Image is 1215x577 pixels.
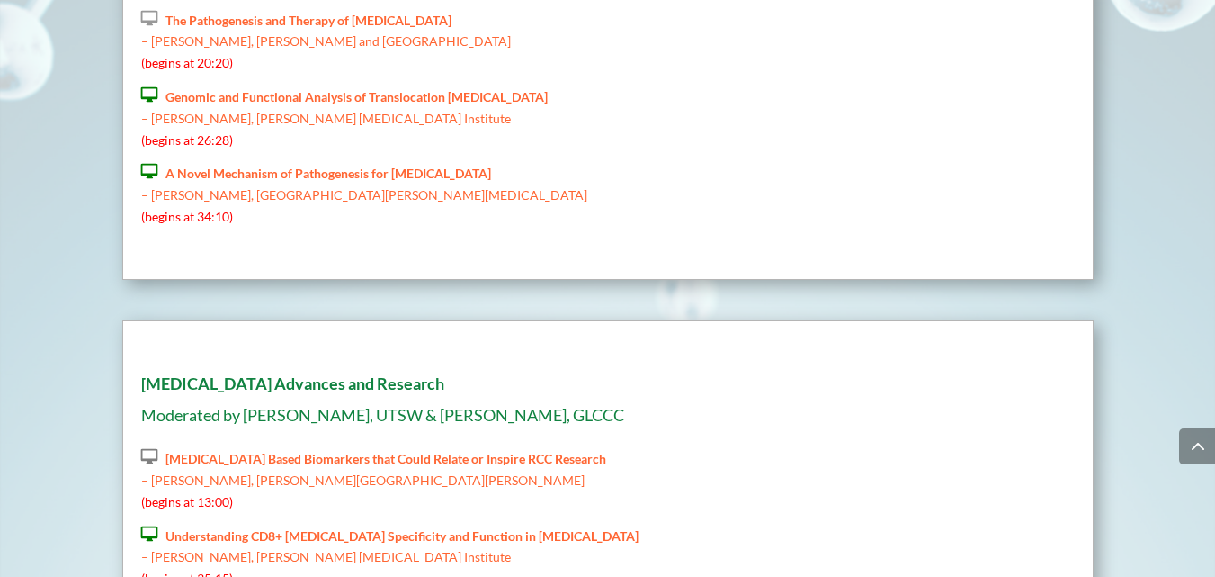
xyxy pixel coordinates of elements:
[141,448,157,464] strong: 
[165,89,548,104] strong: Genomic and Functional Analysis of Translocation [MEDICAL_DATA]
[141,163,157,179] a: 
[165,451,606,466] strong: [MEDICAL_DATA] Based Biomarkers that Could Relate or Inspire RCC Research
[141,405,624,425] span: Moderated by [PERSON_NAME], UTSW & [PERSON_NAME], GLCCC
[165,528,639,544] strong: Understanding CD8+ [MEDICAL_DATA] Specificity and Function in [MEDICAL_DATA]
[141,209,233,224] span: (begins at 34:10)
[165,13,451,28] strong: The Pathogenesis and Therapy of [MEDICAL_DATA]
[737,346,1057,526] iframe: KCRS21: Immunotherapy Advances and Research
[141,10,157,26] strong: 
[141,132,233,148] span: (begins at 26:28)
[165,166,491,181] strong: A Novel Mechanism of Pathogenesis for [MEDICAL_DATA]
[141,494,233,509] span: (begins at 13:00)
[141,86,157,103] a: 
[141,374,444,393] strong: [MEDICAL_DATA] Advances and Research
[141,10,666,86] p: – [PERSON_NAME], [PERSON_NAME] and [GEOGRAPHIC_DATA]
[141,86,666,163] p: – [PERSON_NAME], [PERSON_NAME] [MEDICAL_DATA] Institute
[141,526,157,542] a: 
[141,55,233,70] span: (begins at 20:20)
[141,163,666,227] p: – [PERSON_NAME], [GEOGRAPHIC_DATA][PERSON_NAME][MEDICAL_DATA]
[141,448,666,525] p: – [PERSON_NAME], [PERSON_NAME][GEOGRAPHIC_DATA][PERSON_NAME]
